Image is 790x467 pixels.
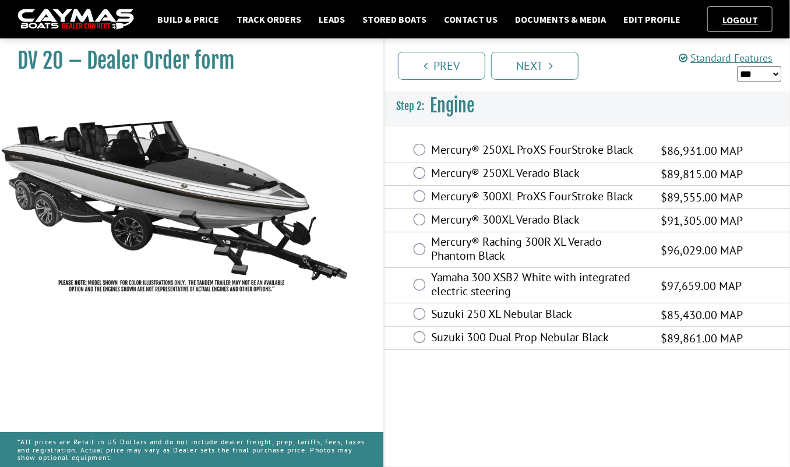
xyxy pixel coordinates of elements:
a: Next [491,52,579,80]
h3: Engine [385,84,790,128]
p: *All prices are Retail in US Dollars and do not include dealer freight, prep, tariffs, fees, taxe... [17,432,366,467]
a: Logout [717,14,764,26]
label: Suzuki 250 XL Nebular Black [431,307,647,324]
span: $86,931.00 MAP [661,142,743,160]
span: $91,305.00 MAP [661,212,743,229]
ul: Pagination [395,50,790,80]
span: $96,029.00 MAP [661,242,743,259]
label: Yamaha 300 XSB2 White with integrated electric steering [431,270,647,301]
a: Documents & Media [509,12,612,27]
label: Suzuki 300 Dual Prop Nebular Black [431,330,647,347]
span: $97,659.00 MAP [661,277,742,295]
label: Mercury® 300XL Verado Black [431,213,647,229]
a: Stored Boats [357,12,432,27]
a: Build & Price [151,12,225,27]
label: Mercury® Raching 300R XL Verado Phantom Black [431,235,647,266]
span: $89,815.00 MAP [661,165,743,183]
span: $89,861.00 MAP [661,330,743,347]
img: caymas-dealer-connect-2ed40d3bc7270c1d8d7ffb4b79bf05adc795679939227970def78ec6f6c03838.gif [17,9,134,30]
a: Track Orders [231,12,307,27]
a: Contact Us [438,12,503,27]
label: Mercury® 300XL ProXS FourStroke Black [431,189,647,206]
label: Mercury® 250XL Verado Black [431,166,647,183]
a: Prev [398,52,485,80]
h1: DV 20 – Dealer Order form [17,48,354,74]
a: Edit Profile [618,12,686,27]
span: $89,555.00 MAP [661,189,743,206]
label: Mercury® 250XL ProXS FourStroke Black [431,143,647,160]
a: Leads [313,12,351,27]
a: Standard Features [679,51,773,65]
span: $85,430.00 MAP [661,306,743,324]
